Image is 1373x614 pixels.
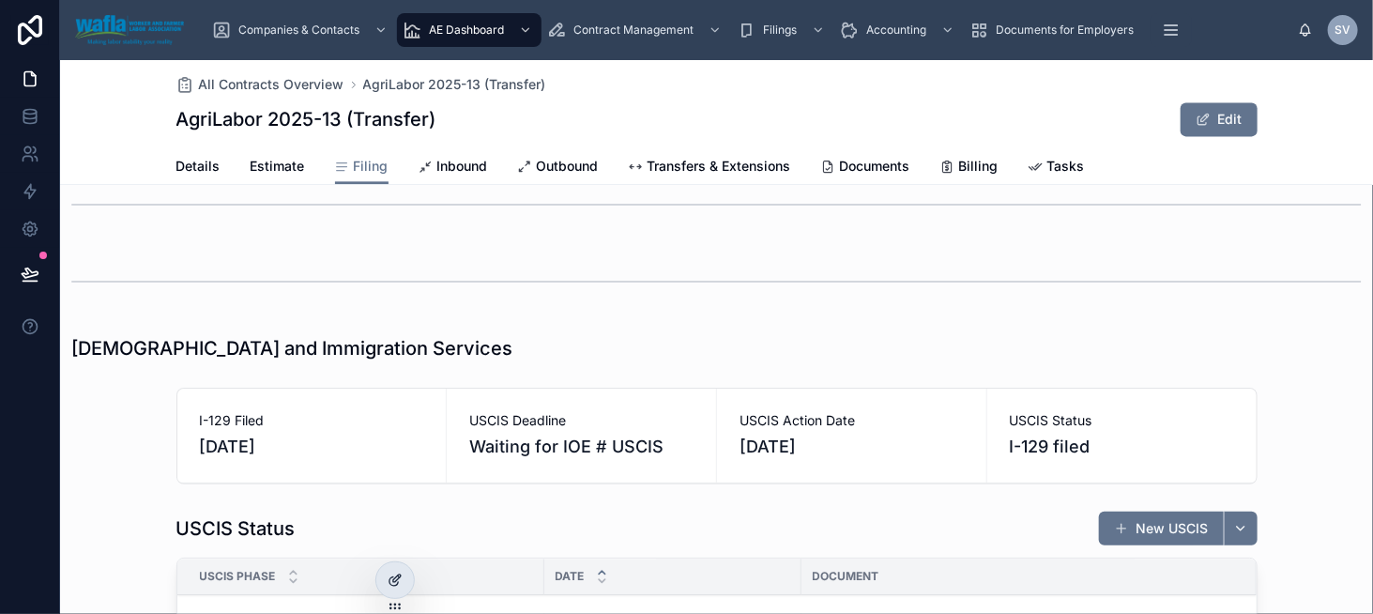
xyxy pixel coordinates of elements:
a: AgriLabor 2025-13 (Transfer) [363,75,546,94]
a: Estimate [251,149,305,187]
a: Transfers & Extensions [629,149,791,187]
span: Billing [959,157,999,176]
span: I-129 Filed [200,411,424,430]
span: SV [1335,23,1351,38]
a: Details [176,149,221,187]
span: Inbound [437,157,488,176]
button: Edit [1181,102,1258,136]
span: Details [176,157,221,176]
span: Contract Management [573,23,694,38]
img: App logo [75,15,184,45]
span: Filings [763,23,797,38]
a: AE Dashboard [397,13,542,47]
h1: [DEMOGRAPHIC_DATA] and Immigration Services [71,335,512,361]
span: I-129 filed [1010,434,1234,460]
span: Companies & Contacts [238,23,359,38]
span: Accounting [866,23,926,38]
button: New USCIS [1099,512,1224,545]
a: Documents [821,149,910,187]
a: Companies & Contacts [206,13,397,47]
a: Accounting [834,13,964,47]
a: Contract Management [542,13,731,47]
div: scrollable content [199,9,1298,51]
a: Tasks [1029,149,1085,187]
span: Estimate [251,157,305,176]
span: Transfers & Extensions [648,157,791,176]
a: Filing [335,149,389,185]
span: USCIS Status [1010,411,1234,430]
span: Filing [354,157,389,176]
a: Billing [940,149,999,187]
a: Inbound [419,149,488,187]
h1: USCIS Status [176,515,296,542]
span: Outbound [537,157,599,176]
a: Filings [731,13,834,47]
span: Documents for Employers [996,23,1134,38]
span: Documents [840,157,910,176]
a: Documents for Employers [964,13,1147,47]
h1: AgriLabor 2025-13 (Transfer) [176,106,436,132]
span: Document [813,569,879,584]
span: USCIS Phase [200,569,276,584]
span: Waiting for IOE # USCIS [469,434,694,460]
a: All Contracts Overview [176,75,344,94]
span: [DATE] [740,434,964,460]
a: Outbound [518,149,599,187]
span: All Contracts Overview [199,75,344,94]
span: Tasks [1047,157,1085,176]
span: USCIS Action Date [740,411,964,430]
span: [DATE] [200,434,424,460]
span: Date [556,569,585,584]
span: USCIS Deadline [469,411,694,430]
span: AE Dashboard [429,23,504,38]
